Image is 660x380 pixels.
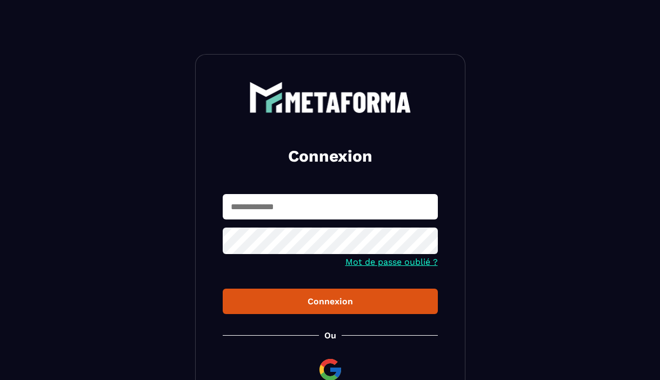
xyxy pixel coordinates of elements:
[223,289,438,314] button: Connexion
[345,257,438,267] a: Mot de passe oublié ?
[324,330,336,341] p: Ou
[223,82,438,113] a: logo
[249,82,411,113] img: logo
[231,296,429,306] div: Connexion
[236,145,425,167] h2: Connexion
